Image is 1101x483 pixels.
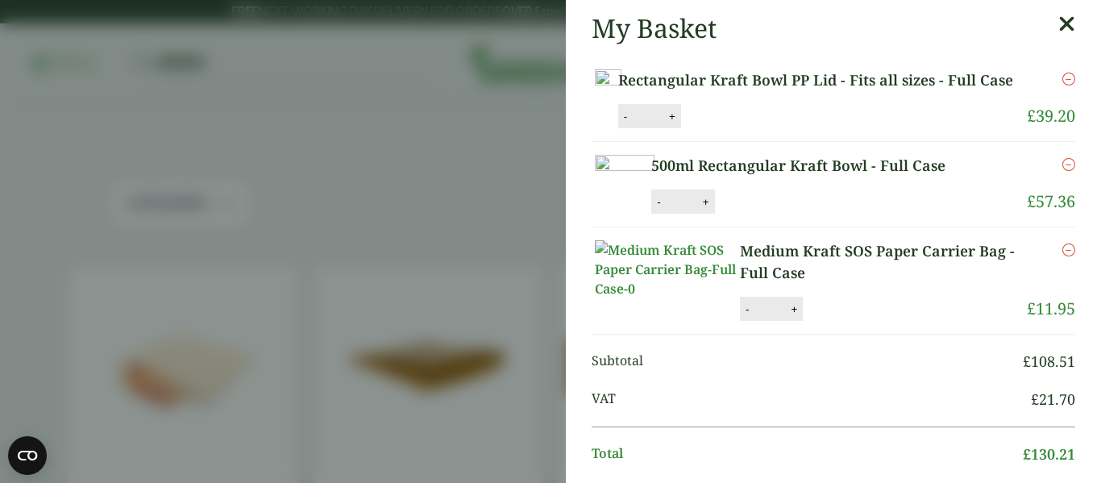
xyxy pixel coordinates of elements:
a: 500ml Rectangular Kraft Bowl - Full Case [651,155,986,177]
bdi: 57.36 [1027,190,1075,212]
span: £ [1027,105,1036,127]
button: + [664,110,680,123]
span: Total [592,443,1023,465]
bdi: 39.20 [1027,105,1075,127]
bdi: 108.51 [1023,352,1075,371]
span: £ [1027,298,1036,319]
bdi: 11.95 [1027,298,1075,319]
bdi: 21.70 [1031,389,1075,409]
button: - [619,110,632,123]
a: Remove this item [1062,69,1075,89]
button: - [652,195,665,209]
button: Open CMP widget [8,436,47,475]
bdi: 130.21 [1023,444,1075,464]
a: Rectangular Kraft Bowl PP Lid - Fits all sizes - Full Case [618,69,1020,91]
a: Remove this item [1062,240,1075,260]
span: £ [1027,190,1036,212]
h2: My Basket [592,13,717,44]
span: £ [1031,389,1039,409]
span: £ [1023,444,1031,464]
a: Medium Kraft SOS Paper Carrier Bag - Full Case [740,240,1027,284]
span: VAT [592,389,1031,410]
span: £ [1023,352,1031,371]
img: Medium Kraft SOS Paper Carrier Bag-Full Case-0 [595,240,740,298]
a: Remove this item [1062,155,1075,174]
button: + [698,195,714,209]
button: + [786,302,802,316]
span: Subtotal [592,351,1023,373]
button: - [741,302,754,316]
